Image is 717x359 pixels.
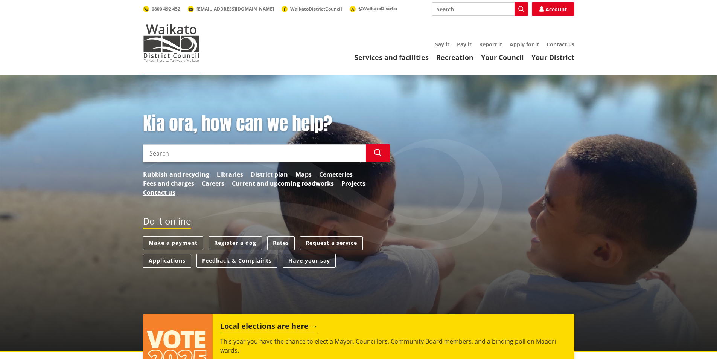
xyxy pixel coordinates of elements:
[220,322,318,333] h2: Local elections are here
[196,254,277,268] a: Feedback & Complaints
[143,236,203,250] a: Make a payment
[319,170,353,179] a: Cemeteries
[143,6,180,12] a: 0800 492 452
[232,179,334,188] a: Current and upcoming roadworks
[143,170,209,179] a: Rubbish and recycling
[300,236,363,250] a: Request a service
[188,6,274,12] a: [EMAIL_ADDRESS][DOMAIN_NAME]
[143,113,390,135] h1: Kia ora, how can we help?
[290,6,342,12] span: WaikatoDistrictCouncil
[143,179,194,188] a: Fees and charges
[510,41,539,48] a: Apply for it
[457,41,472,48] a: Pay it
[143,144,366,162] input: Search input
[143,24,199,62] img: Waikato District Council - Te Kaunihera aa Takiwaa o Waikato
[143,254,191,268] a: Applications
[220,337,566,355] p: This year you have the chance to elect a Mayor, Councillors, Community Board members, and a bindi...
[479,41,502,48] a: Report it
[435,41,449,48] a: Say it
[143,216,191,229] h2: Do it online
[547,41,574,48] a: Contact us
[217,170,243,179] a: Libraries
[295,170,312,179] a: Maps
[432,2,528,16] input: Search input
[143,188,175,197] a: Contact us
[436,53,473,62] a: Recreation
[202,179,224,188] a: Careers
[531,53,574,62] a: Your District
[267,236,295,250] a: Rates
[209,236,262,250] a: Register a dog
[341,179,365,188] a: Projects
[532,2,574,16] a: Account
[283,254,336,268] a: Have your say
[196,6,274,12] span: [EMAIL_ADDRESS][DOMAIN_NAME]
[481,53,524,62] a: Your Council
[282,6,342,12] a: WaikatoDistrictCouncil
[358,5,397,12] span: @WaikatoDistrict
[350,5,397,12] a: @WaikatoDistrict
[251,170,288,179] a: District plan
[355,53,429,62] a: Services and facilities
[152,6,180,12] span: 0800 492 452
